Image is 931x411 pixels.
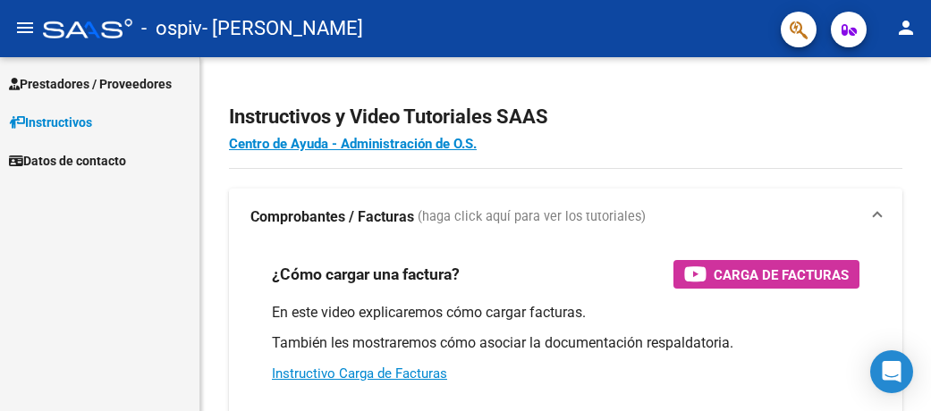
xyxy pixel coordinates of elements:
[272,303,859,323] p: En este video explicaremos cómo cargar facturas.
[272,262,460,287] h3: ¿Cómo cargar una factura?
[229,136,477,152] a: Centro de Ayuda - Administración de O.S.
[673,260,859,289] button: Carga de Facturas
[870,350,913,393] div: Open Intercom Messenger
[141,9,202,48] span: - ospiv
[714,264,849,286] span: Carga de Facturas
[229,100,902,134] h2: Instructivos y Video Tutoriales SAAS
[14,17,36,38] mat-icon: menu
[418,207,646,227] span: (haga click aquí para ver los tutoriales)
[9,74,172,94] span: Prestadores / Proveedores
[895,17,917,38] mat-icon: person
[272,365,447,382] a: Instructivo Carga de Facturas
[229,189,902,246] mat-expansion-panel-header: Comprobantes / Facturas (haga click aquí para ver los tutoriales)
[272,333,859,353] p: También les mostraremos cómo asociar la documentación respaldatoria.
[202,9,363,48] span: - [PERSON_NAME]
[250,207,414,227] strong: Comprobantes / Facturas
[9,113,92,132] span: Instructivos
[9,151,126,171] span: Datos de contacto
